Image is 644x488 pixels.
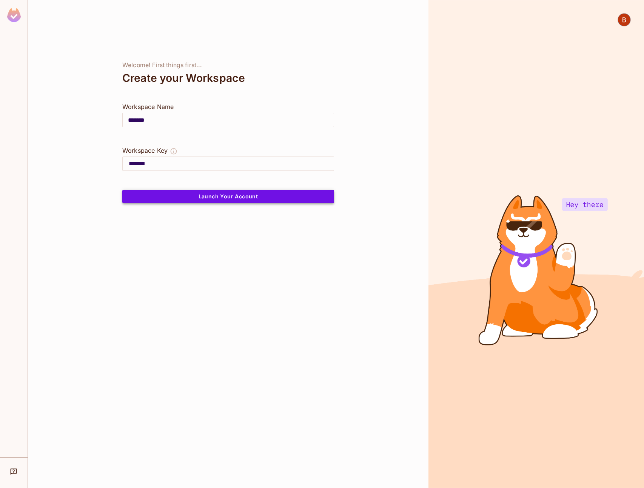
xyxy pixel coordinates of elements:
img: Bob [618,14,630,26]
div: Create your Workspace [122,69,334,87]
div: Help & Updates [5,464,22,479]
div: Welcome! First things first... [122,61,334,69]
button: The Workspace Key is unique, and serves as the identifier of your workspace. [170,146,177,157]
div: Workspace Name [122,102,334,111]
button: Launch Your Account [122,190,334,203]
div: Workspace Key [122,146,168,155]
img: SReyMgAAAABJRU5ErkJggg== [7,8,21,22]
